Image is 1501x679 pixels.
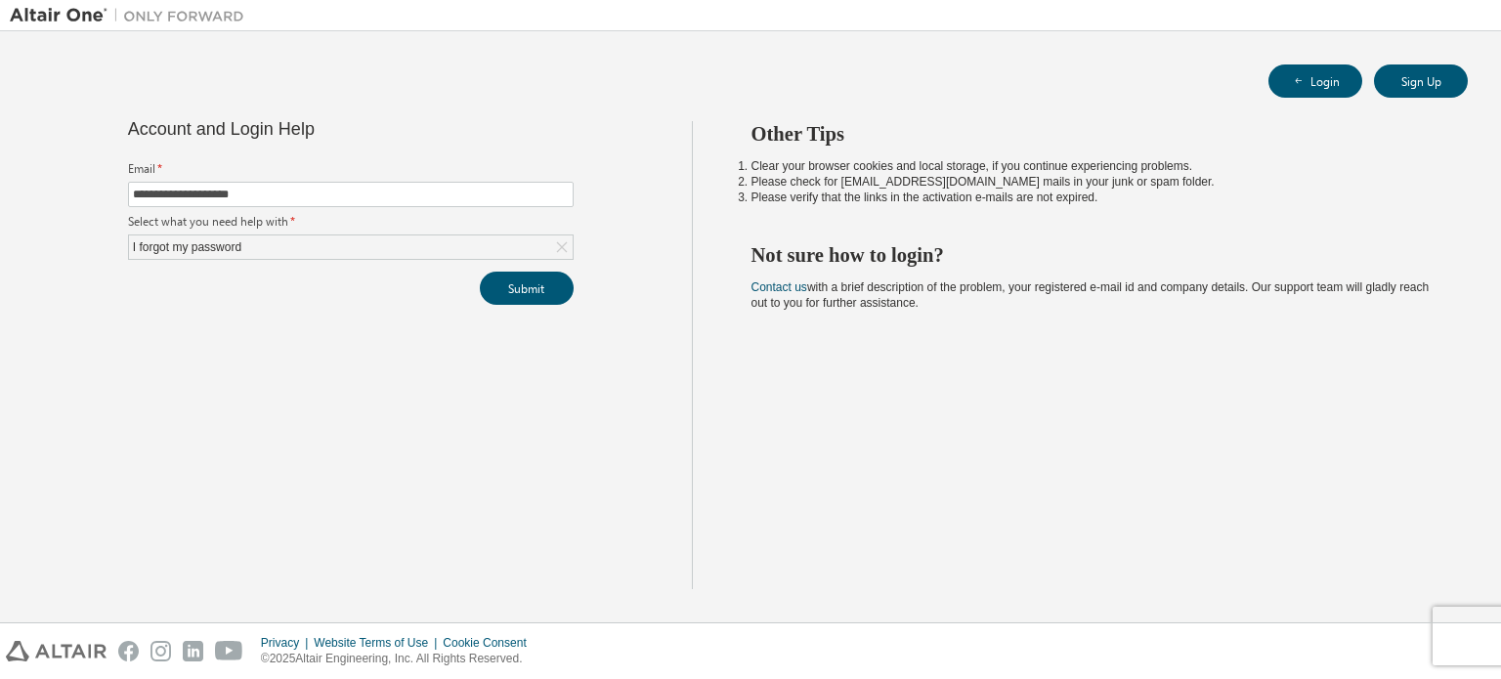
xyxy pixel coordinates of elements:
label: Email [128,160,574,176]
img: facebook.svg [118,641,139,661]
span: with a brief description of the problem, your registered e-mail id and company details. Our suppo... [751,280,1430,310]
div: Cookie Consent [443,635,537,651]
h2: Not sure how to login? [751,242,1434,268]
button: Sign Up [1374,64,1468,98]
div: Website Terms of Use [314,635,443,651]
div: Privacy [261,635,314,651]
img: linkedin.svg [183,641,203,661]
div: I forgot my password [130,236,244,258]
li: Clear your browser cookies and local storage, if you continue experiencing problems. [751,158,1434,174]
button: Login [1268,64,1362,98]
p: © 2025 Altair Engineering, Inc. All Rights Reserved. [261,651,538,667]
img: altair_logo.svg [6,641,107,661]
div: Account and Login Help [128,121,485,137]
li: Please verify that the links in the activation e-mails are not expired. [751,190,1434,205]
div: I forgot my password [129,235,573,259]
li: Please check for [EMAIL_ADDRESS][DOMAIN_NAME] mails in your junk or spam folder. [751,174,1434,190]
img: youtube.svg [215,641,243,661]
label: Select what you need help with [128,213,574,229]
img: Altair One [10,6,254,25]
img: instagram.svg [150,641,171,661]
a: Contact us [751,280,807,294]
h2: Other Tips [751,121,1434,147]
button: Submit [480,272,574,305]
